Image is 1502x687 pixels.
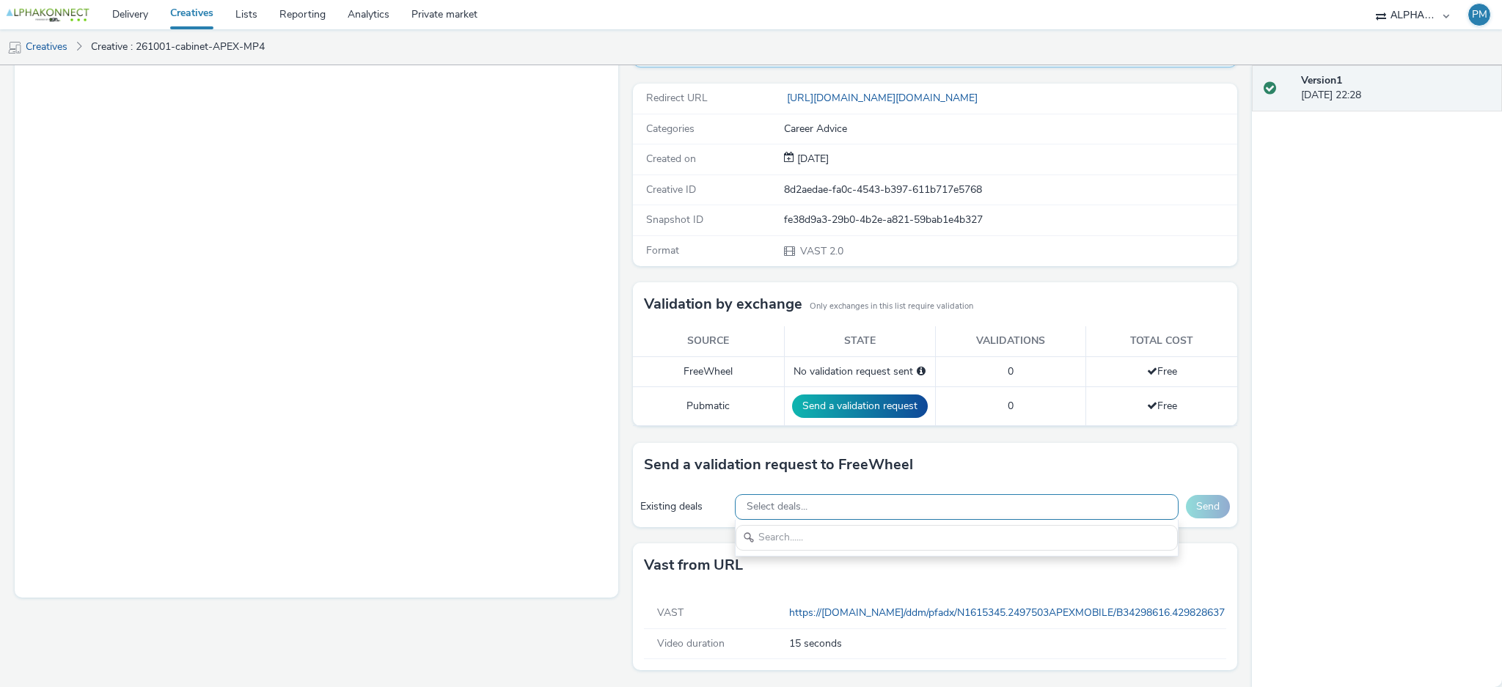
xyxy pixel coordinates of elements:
span: VAST [657,606,684,620]
div: [DATE] 22:28 [1301,73,1490,103]
span: [DATE] [794,152,829,166]
span: Select deals... [747,501,807,513]
div: Career Advice [784,122,1236,136]
div: 8d2aedae-fa0c-4543-b397-611b717e5768 [784,183,1236,197]
a: [URL][DOMAIN_NAME][DOMAIN_NAME] [784,91,983,105]
h3: Vast from URL [644,554,743,576]
button: Send a validation request [792,394,928,418]
th: State [784,326,935,356]
span: Redirect URL [646,91,708,105]
th: Validations [935,326,1086,356]
span: 0 [1008,399,1014,413]
th: Total cost [1086,326,1237,356]
th: Source [633,326,784,356]
div: Please select a deal below and click on Send to send a validation request to FreeWheel. [917,364,926,379]
div: fe38d9a3-29b0-4b2e-a821-59bab1e4b327 [784,213,1236,227]
strong: Version 1 [1301,73,1342,87]
span: Video duration [657,636,725,650]
div: PM [1472,4,1487,26]
h3: Validation by exchange [644,293,802,315]
span: 15 seconds [789,636,1220,651]
td: Pubmatic [633,387,784,426]
span: Free [1147,399,1177,413]
small: Only exchanges in this list require validation [810,301,973,312]
button: Send [1186,495,1230,518]
span: Format [646,243,679,257]
span: Created on [646,152,696,166]
img: mobile [7,40,22,55]
td: FreeWheel [633,356,784,386]
div: Existing deals [640,499,728,514]
h3: Send a validation request to FreeWheel [644,454,913,476]
input: Search...... [736,525,1177,551]
div: No validation request sent [792,364,928,379]
span: Creative ID [646,183,696,196]
span: Categories [646,122,695,136]
div: Creation 26 September 2025, 22:28 [794,152,829,166]
span: Snapshot ID [646,213,703,227]
span: Free [1147,364,1177,378]
span: VAST 2.0 [799,244,843,258]
span: 0 [1008,364,1014,378]
img: undefined Logo [4,6,92,24]
a: Creative : 261001-cabinet-APEX-MP4 [84,29,272,65]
